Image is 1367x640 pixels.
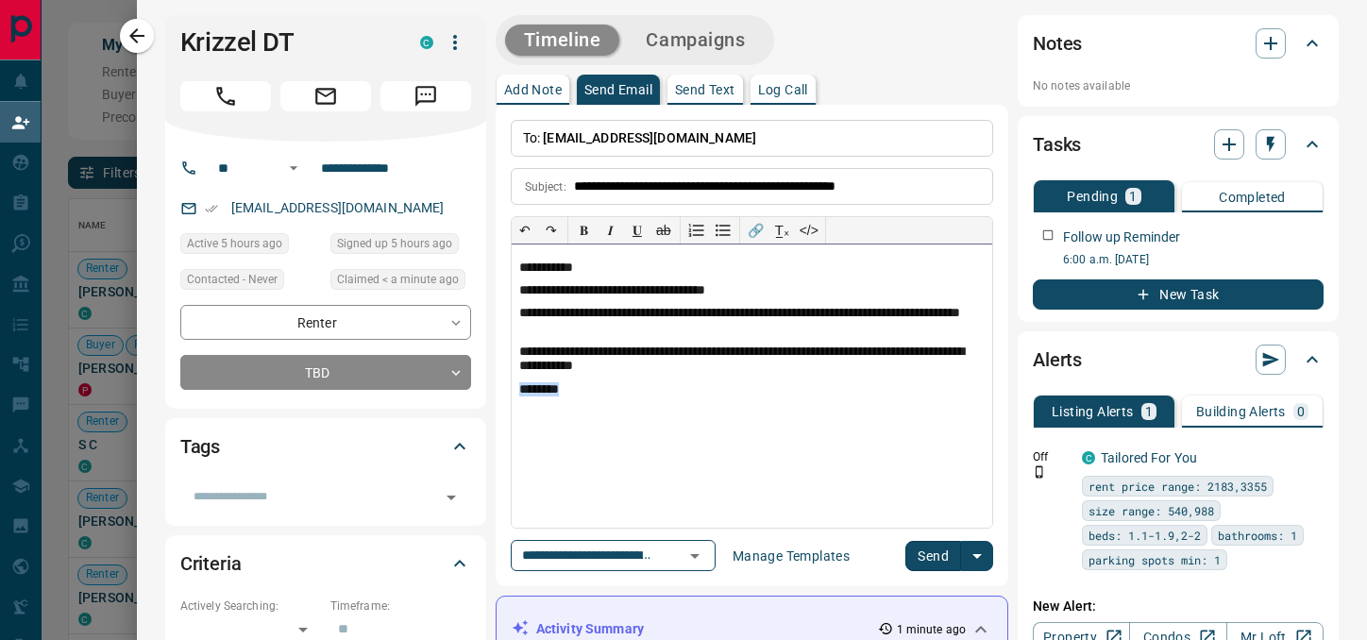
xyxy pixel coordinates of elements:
span: rent price range: 2183,3355 [1089,477,1267,496]
h2: Tags [180,431,220,462]
span: 𝐔 [633,223,642,238]
button: 𝐁 [571,217,598,244]
button: Numbered list [683,217,710,244]
div: Thu Aug 14 2025 [330,269,471,295]
p: Actively Searching: [180,598,321,615]
button: 𝐔 [624,217,650,244]
span: Active 5 hours ago [187,234,282,253]
h2: Tasks [1033,129,1081,160]
div: Alerts [1033,337,1324,382]
button: 🔗 [743,217,769,244]
div: TBD [180,355,471,390]
p: No notes available [1033,77,1324,94]
button: 𝑰 [598,217,624,244]
div: Tags [180,424,471,469]
button: T̲ₓ [769,217,796,244]
button: </> [796,217,822,244]
button: Bullet list [710,217,736,244]
p: Send Text [675,83,735,96]
p: Subject: [525,178,566,195]
div: Thu Aug 14 2025 [330,233,471,260]
p: Follow up Reminder [1063,227,1180,247]
span: Call [180,81,271,111]
button: Open [282,157,305,179]
a: [EMAIL_ADDRESS][DOMAIN_NAME] [231,200,445,215]
button: New Task [1033,279,1324,310]
button: ab [650,217,677,244]
p: 0 [1297,405,1305,418]
div: Renter [180,305,471,340]
button: Timeline [505,25,620,56]
p: Activity Summary [536,619,644,639]
span: Email [280,81,371,111]
span: bathrooms: 1 [1218,526,1297,545]
span: Contacted - Never [187,270,278,289]
p: Building Alerts [1196,405,1286,418]
div: Thu Aug 14 2025 [180,233,321,260]
div: Tasks [1033,122,1324,167]
span: parking spots min: 1 [1089,550,1221,569]
p: Send Email [584,83,652,96]
p: Log Call [758,83,808,96]
p: To: [511,120,993,157]
div: split button [905,541,993,571]
button: ↷ [538,217,565,244]
s: ab [656,223,671,238]
p: Completed [1219,191,1286,204]
h1: Krizzel DT [180,27,392,58]
button: ↶ [512,217,538,244]
span: [EMAIL_ADDRESS][DOMAIN_NAME] [543,130,756,145]
h2: Alerts [1033,345,1082,375]
div: Criteria [180,541,471,586]
span: beds: 1.1-1.9,2-2 [1089,526,1201,545]
svg: Email Verified [205,202,218,215]
div: Notes [1033,21,1324,66]
p: 1 [1129,190,1137,203]
span: Message [380,81,471,111]
button: Open [682,543,708,569]
button: Send [905,541,961,571]
a: Tailored For You [1101,450,1197,465]
button: Manage Templates [721,541,861,571]
p: 6:00 a.m. [DATE] [1063,251,1324,268]
div: condos.ca [420,36,433,49]
span: size range: 540,988 [1089,501,1214,520]
p: Timeframe: [330,598,471,615]
p: 1 minute ago [897,621,966,638]
button: Open [438,484,464,511]
p: 1 [1145,405,1153,418]
span: Signed up 5 hours ago [337,234,452,253]
button: Campaigns [627,25,764,56]
p: Pending [1067,190,1118,203]
p: New Alert: [1033,597,1324,616]
h2: Notes [1033,28,1082,59]
div: condos.ca [1082,451,1095,464]
h2: Criteria [180,548,242,579]
span: Claimed < a minute ago [337,270,459,289]
p: Listing Alerts [1052,405,1134,418]
p: Add Note [504,83,562,96]
p: Off [1033,448,1071,465]
svg: Push Notification Only [1033,465,1046,479]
